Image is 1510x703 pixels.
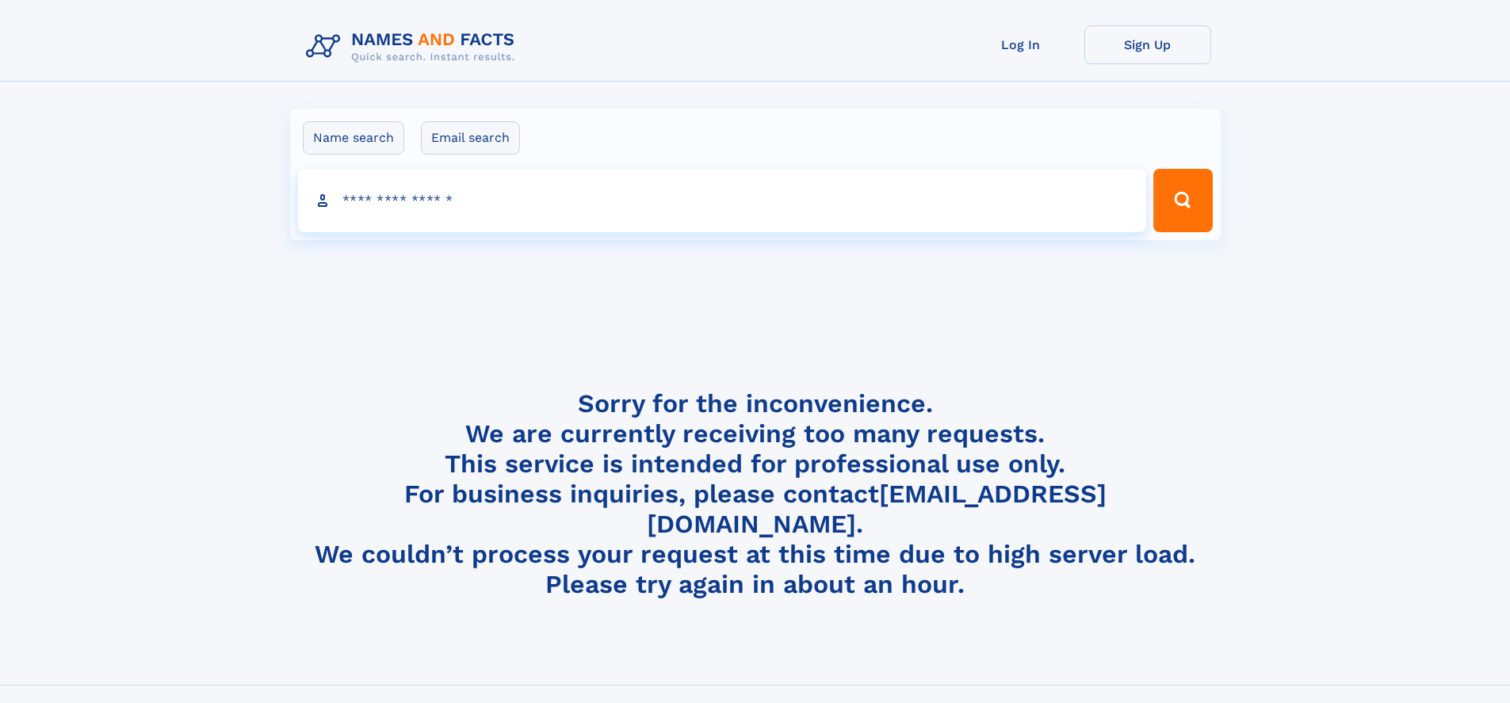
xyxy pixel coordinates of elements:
[1153,169,1212,232] button: Search Button
[647,479,1107,539] a: [EMAIL_ADDRESS][DOMAIN_NAME]
[1084,25,1211,64] a: Sign Up
[421,121,520,155] label: Email search
[300,388,1211,600] h4: Sorry for the inconvenience. We are currently receiving too many requests. This service is intend...
[958,25,1084,64] a: Log In
[303,121,404,155] label: Name search
[298,169,1147,232] input: search input
[300,25,528,68] img: Logo Names and Facts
